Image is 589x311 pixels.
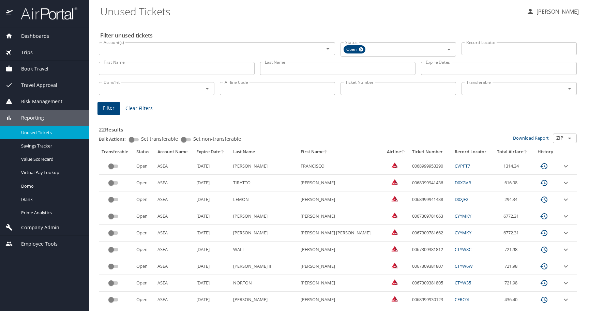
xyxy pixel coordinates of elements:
td: Open [134,242,155,258]
td: [PERSON_NAME] II [230,258,298,275]
td: 0067309381807 [409,258,452,275]
button: Open [565,84,574,93]
span: Set transferable [141,137,178,141]
span: Trips [13,49,33,56]
td: FRANCISCO [298,158,383,174]
td: Open [134,158,155,174]
a: D0XJF2 [455,196,468,202]
button: Open [444,45,454,54]
td: [PERSON_NAME] [230,292,298,308]
th: Ticket Number [409,146,452,158]
td: 294.34 [493,191,532,208]
a: CTYW8C [455,246,471,252]
button: sort [323,150,328,154]
td: 436.40 [493,292,532,308]
button: sort [220,150,225,154]
span: Open [344,46,361,53]
td: 0068999941436 [409,175,452,191]
td: LEMON [230,191,298,208]
button: expand row [562,296,570,304]
img: Delta Airlines [391,262,398,269]
td: [PERSON_NAME] [298,292,383,308]
span: IBank [21,196,81,203]
td: ASEA [155,175,193,191]
td: ASEA [155,158,193,174]
td: [PERSON_NAME] [PERSON_NAME] [298,225,383,242]
a: CTYW6W [455,263,473,269]
span: Employee Tools [13,240,58,248]
td: [PERSON_NAME] [298,275,383,292]
td: ASEA [155,258,193,275]
div: Transferable [102,149,131,155]
span: Savings Tracker [21,143,81,149]
td: 0067309781662 [409,225,452,242]
td: 0067309381805 [409,275,452,292]
td: 0068999930123 [409,292,452,308]
a: D0XGVR [455,180,471,186]
span: Domo [21,183,81,189]
td: Open [134,191,155,208]
span: Prime Analytics [21,209,81,216]
a: CYYMKY [455,213,471,219]
button: expand row [562,229,570,237]
span: Filter [103,104,115,112]
td: [PERSON_NAME] [298,258,383,275]
td: [DATE] [194,191,231,208]
th: Airline [383,146,409,158]
button: Open [202,84,212,93]
td: 721.98 [493,258,532,275]
td: Open [134,275,155,292]
td: Open [134,225,155,242]
span: Company Admin [13,224,59,231]
img: icon-airportal.png [6,7,13,20]
td: ASEA [155,208,193,225]
th: Total Airfare [493,146,532,158]
td: [PERSON_NAME] [230,208,298,225]
button: expand row [562,262,570,270]
td: WALL [230,242,298,258]
th: Status [134,146,155,158]
span: Virtual Pay Lookup [21,169,81,176]
img: airportal-logo.png [13,7,77,20]
th: History [532,146,559,158]
span: Risk Management [13,98,62,105]
img: Delta Airlines [391,195,398,202]
td: 721.98 [493,242,532,258]
td: [DATE] [194,275,231,292]
td: [DATE] [194,242,231,258]
td: 1314.34 [493,158,532,174]
td: Open [134,258,155,275]
button: Filter [97,102,120,115]
span: Clear Filters [125,104,153,113]
a: CTYW35 [455,280,471,286]
td: NORTON [230,275,298,292]
td: [PERSON_NAME] [230,158,298,174]
a: Download Report [513,135,549,141]
td: 0068999953390 [409,158,452,174]
button: expand row [562,196,570,204]
button: [PERSON_NAME] [524,5,582,18]
td: [PERSON_NAME] [298,208,383,225]
span: Travel Approval [13,81,57,89]
h3: 22 Results [99,122,577,134]
td: ASEA [155,225,193,242]
td: [PERSON_NAME] [298,242,383,258]
span: Set non-transferable [193,137,241,141]
th: First Name [298,146,383,158]
button: expand row [562,162,570,170]
td: Open [134,208,155,225]
button: expand row [562,279,570,287]
p: Bulk Actions: [99,136,131,142]
td: [PERSON_NAME] [230,225,298,242]
img: Delta Airlines [391,178,398,185]
th: Expire Date [194,146,231,158]
span: Book Travel [13,65,48,73]
td: ASEA [155,292,193,308]
td: [DATE] [194,258,231,275]
td: 0067309381812 [409,242,452,258]
h2: Filter unused tickets [100,30,578,41]
td: ASEA [155,242,193,258]
img: Delta Airlines [391,245,398,252]
td: ASEA [155,275,193,292]
button: Open [565,134,574,143]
